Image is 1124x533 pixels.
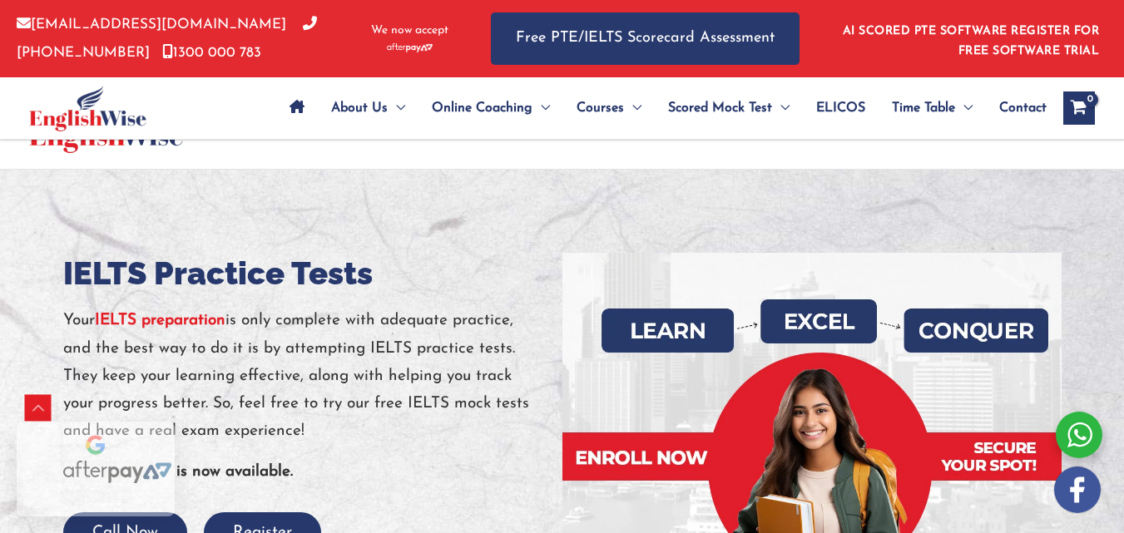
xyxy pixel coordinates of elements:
[563,79,655,137] a: CoursesMenu Toggle
[879,79,986,137] a: Time TableMenu Toggle
[17,17,317,59] a: [PHONE_NUMBER]
[276,79,1047,137] nav: Site Navigation: Main Menu
[63,253,562,294] h1: IELTS Practice Tests
[418,79,563,137] a: Online CoachingMenu Toggle
[843,25,1100,57] a: AI SCORED PTE SOFTWARE REGISTER FOR FREE SOFTWARE TRIAL
[955,79,973,137] span: Menu Toggle
[624,79,641,137] span: Menu Toggle
[986,79,1047,137] a: Contact
[491,12,800,65] a: Free PTE/IELTS Scorecard Assessment
[63,307,562,445] p: Your is only complete with adequate practice, and the best way to do it is by attempting IELTS pr...
[331,79,388,137] span: About Us
[1063,91,1095,125] a: View Shopping Cart, empty
[432,79,532,137] span: Online Coaching
[176,464,293,480] b: is now available.
[577,79,624,137] span: Courses
[816,79,865,137] span: ELICOS
[29,86,146,131] img: cropped-ew-logo
[892,79,955,137] span: Time Table
[17,17,286,32] a: [EMAIL_ADDRESS][DOMAIN_NAME]
[388,79,405,137] span: Menu Toggle
[999,79,1047,137] span: Contact
[318,79,418,137] a: About UsMenu Toggle
[772,79,790,137] span: Menu Toggle
[387,43,433,52] img: Afterpay-Logo
[833,12,1107,66] aside: Header Widget 1
[371,22,448,39] span: We now accept
[668,79,772,137] span: Scored Mock Test
[532,79,550,137] span: Menu Toggle
[95,313,225,328] a: IELTS preparation
[1054,466,1101,513] img: white-facebook.png
[655,79,803,137] a: Scored Mock TestMenu Toggle
[803,79,879,137] a: ELICOS
[162,46,261,60] a: 1300 000 783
